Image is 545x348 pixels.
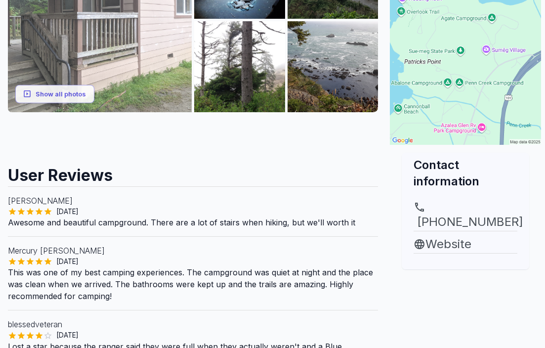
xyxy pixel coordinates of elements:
p: Mercury [PERSON_NAME] [8,245,378,257]
img: AAcXr8rr9ySbJXn52b5cvMk1pLWlFXvW9C6uih3EF1PEX45zhqwVtfPJmuEbac3MEqzrplf7JW956Tm_ozGNnEEd7NXm8FPWb... [194,21,285,112]
p: [PERSON_NAME] [8,195,378,207]
a: Website [414,235,517,253]
button: Show all photos [15,85,94,103]
span: [DATE] [52,330,83,340]
span: [DATE] [52,207,83,217]
iframe: Advertisement [8,112,378,157]
h2: User Reviews [8,157,378,186]
span: [DATE] [52,257,83,266]
p: Awesome and beautiful campground. There are a lot of stairs when hiking, but we'll worth it [8,217,378,228]
p: This was one of my best camping experiences. The campground was quiet at night and the place was ... [8,266,378,302]
p: blessedveteran [8,318,378,330]
a: [PHONE_NUMBER] [414,201,517,231]
img: AAcXr8ofBzJsJ7omyerVppHFUDoP3TGXQNGC6ivk34PeQwwxcIHsXfAO-mMBFkgm8gc2Gs3MSW8-rYYRVmpRs4P4avTGqMlBo... [288,21,378,112]
h2: Contact information [414,157,517,189]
